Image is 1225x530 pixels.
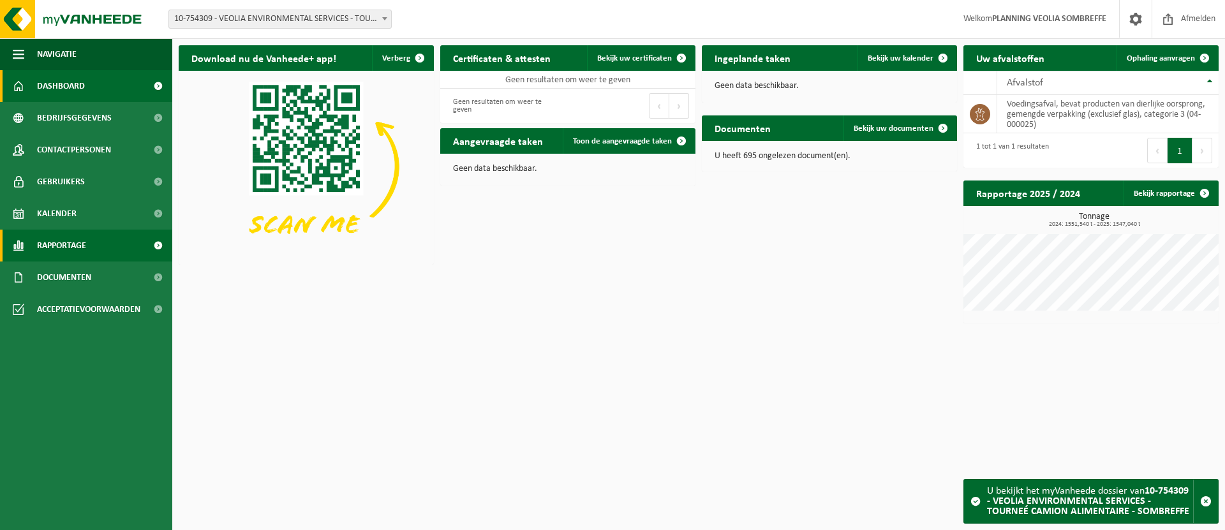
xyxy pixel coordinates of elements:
td: Geen resultaten om weer te geven [440,71,695,89]
span: Bekijk uw documenten [854,124,933,133]
span: Navigatie [37,38,77,70]
p: Geen data beschikbaar. [453,165,683,173]
h2: Download nu de Vanheede+ app! [179,45,349,70]
a: Bekijk uw kalender [857,45,956,71]
strong: 10-754309 - VEOLIA ENVIRONMENTAL SERVICES - TOURNEÉ CAMION ALIMENTAIRE - SOMBREFFE [987,486,1189,517]
span: Documenten [37,261,91,293]
a: Bekijk rapportage [1124,180,1217,206]
span: Ophaling aanvragen [1127,54,1195,63]
span: Dashboard [37,70,85,102]
span: Contactpersonen [37,134,111,166]
h2: Rapportage 2025 / 2024 [963,180,1093,205]
p: Geen data beschikbaar. [715,82,944,91]
h3: Tonnage [970,212,1219,228]
span: 10-754309 - VEOLIA ENVIRONMENTAL SERVICES - TOURNEÉ CAMION ALIMENTAIRE - SOMBREFFE [169,10,391,28]
h2: Certificaten & attesten [440,45,563,70]
span: Gebruikers [37,166,85,198]
button: Previous [1147,138,1168,163]
h2: Ingeplande taken [702,45,803,70]
a: Bekijk uw certificaten [587,45,694,71]
a: Bekijk uw documenten [843,115,956,141]
span: Kalender [37,198,77,230]
h2: Aangevraagde taken [440,128,556,153]
button: Previous [649,93,669,119]
p: U heeft 695 ongelezen document(en). [715,152,944,161]
button: Next [669,93,689,119]
span: Toon de aangevraagde taken [573,137,672,145]
h2: Documenten [702,115,783,140]
img: Download de VHEPlus App [179,71,434,262]
button: Verberg [372,45,433,71]
span: Bekijk uw kalender [868,54,933,63]
td: voedingsafval, bevat producten van dierlijke oorsprong, gemengde verpakking (exclusief glas), cat... [997,95,1219,133]
h2: Uw afvalstoffen [963,45,1057,70]
span: 2024: 1551,540 t - 2025: 1347,040 t [970,221,1219,228]
span: Acceptatievoorwaarden [37,293,140,325]
button: 1 [1168,138,1192,163]
div: 1 tot 1 van 1 resultaten [970,136,1049,165]
span: Bekijk uw certificaten [597,54,672,63]
div: Geen resultaten om weer te geven [447,92,561,120]
a: Toon de aangevraagde taken [563,128,694,154]
span: Afvalstof [1007,78,1043,88]
span: Verberg [382,54,410,63]
span: Rapportage [37,230,86,261]
span: 10-754309 - VEOLIA ENVIRONMENTAL SERVICES - TOURNEÉ CAMION ALIMENTAIRE - SOMBREFFE [168,10,392,29]
a: Ophaling aanvragen [1117,45,1217,71]
div: U bekijkt het myVanheede dossier van [987,480,1193,523]
strong: PLANNING VEOLIA SOMBREFFE [992,14,1106,24]
span: Bedrijfsgegevens [37,102,112,134]
button: Next [1192,138,1212,163]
